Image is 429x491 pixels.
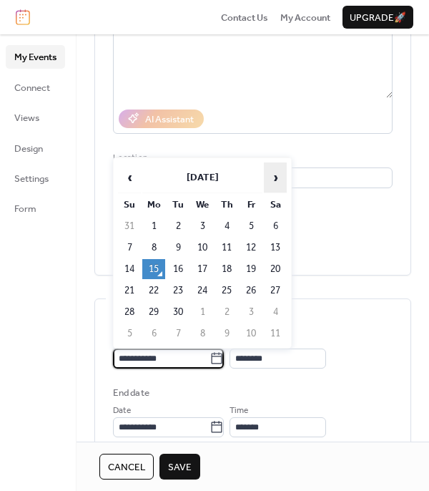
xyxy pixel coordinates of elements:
[191,302,214,322] td: 1
[264,238,287,258] td: 13
[167,195,189,215] th: Tu
[142,324,165,344] td: 6
[240,238,262,258] td: 12
[142,302,165,322] td: 29
[191,259,214,279] td: 17
[168,460,192,475] span: Save
[118,195,141,215] th: Su
[108,460,145,475] span: Cancel
[342,6,413,29] button: Upgrade🚀
[215,281,238,301] td: 25
[221,11,268,25] span: Contact Us
[14,81,50,95] span: Connect
[14,50,56,64] span: My Events
[265,163,286,192] span: ›
[14,111,39,125] span: Views
[280,11,330,25] span: My Account
[264,216,287,236] td: 6
[215,238,238,258] td: 11
[113,404,131,418] span: Date
[118,302,141,322] td: 28
[113,386,149,400] div: End date
[215,259,238,279] td: 18
[6,76,65,99] a: Connect
[191,238,214,258] td: 10
[167,216,189,236] td: 2
[221,10,268,24] a: Contact Us
[142,238,165,258] td: 8
[99,454,154,480] button: Cancel
[118,281,141,301] td: 21
[215,324,238,344] td: 9
[159,454,200,480] button: Save
[6,45,65,68] a: My Events
[167,281,189,301] td: 23
[142,281,165,301] td: 22
[215,216,238,236] td: 4
[264,195,287,215] th: Sa
[240,259,262,279] td: 19
[191,195,214,215] th: We
[118,238,141,258] td: 7
[6,167,65,190] a: Settings
[142,259,165,279] td: 15
[167,302,189,322] td: 30
[240,324,262,344] td: 10
[215,195,238,215] th: Th
[191,216,214,236] td: 3
[6,197,65,220] a: Form
[119,163,140,192] span: ‹
[14,202,36,216] span: Form
[118,216,141,236] td: 31
[264,259,287,279] td: 20
[167,324,189,344] td: 7
[191,281,214,301] td: 24
[350,11,406,25] span: Upgrade 🚀
[240,195,262,215] th: Fr
[191,324,214,344] td: 8
[118,324,141,344] td: 5
[240,216,262,236] td: 5
[240,302,262,322] td: 3
[240,281,262,301] td: 26
[14,142,43,156] span: Design
[167,259,189,279] td: 16
[6,137,65,160] a: Design
[264,302,287,322] td: 4
[230,404,248,418] span: Time
[113,151,390,165] div: Location
[14,172,49,186] span: Settings
[280,10,330,24] a: My Account
[16,9,30,25] img: logo
[142,162,262,193] th: [DATE]
[6,106,65,129] a: Views
[167,238,189,258] td: 9
[118,259,141,279] td: 14
[264,281,287,301] td: 27
[142,216,165,236] td: 1
[215,302,238,322] td: 2
[264,324,287,344] td: 11
[142,195,165,215] th: Mo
